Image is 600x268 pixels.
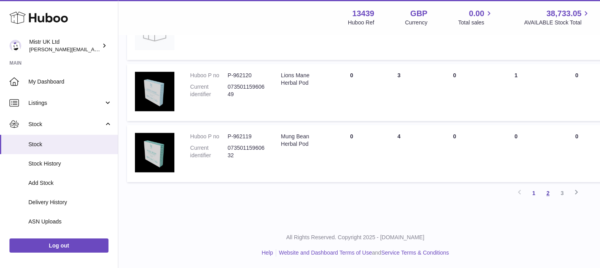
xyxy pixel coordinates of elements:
[422,125,486,182] td: 0
[121,234,590,241] p: All Rights Reserved. Copyright 2025 - [DOMAIN_NAME]
[276,249,449,257] li: and
[555,186,569,200] a: 3
[262,249,273,256] a: Help
[405,19,428,26] div: Currency
[352,8,374,19] strong: 13439
[524,19,591,26] span: AVAILABLE Stock Total
[9,40,21,52] img: alex@mistr.co
[541,186,555,200] a: 2
[28,160,112,167] span: Stock History
[348,19,374,26] div: Huboo Ref
[135,133,174,172] img: product image
[190,83,228,98] dt: Current identifier
[190,72,228,79] dt: Huboo P no
[28,121,104,128] span: Stock
[190,133,228,140] dt: Huboo P no
[9,238,108,253] a: Log out
[29,38,100,53] div: Mistr UK Ltd
[422,64,486,121] td: 0
[328,64,375,121] td: 0
[28,199,112,206] span: Delivery History
[527,186,541,200] a: 1
[458,8,493,26] a: 0.00 Total sales
[228,144,265,159] dd: 07350115960632
[279,249,372,256] a: Website and Dashboard Terms of Use
[575,133,578,140] span: 0
[524,8,591,26] a: 38,733.05 AVAILABLE Stock Total
[29,46,158,52] span: [PERSON_NAME][EMAIL_ADDRESS][DOMAIN_NAME]
[190,144,228,159] dt: Current identifier
[375,125,422,182] td: 4
[28,141,112,148] span: Stock
[228,72,265,79] dd: P-962120
[410,8,427,19] strong: GBP
[575,72,578,78] span: 0
[375,64,422,121] td: 3
[28,78,112,86] span: My Dashboard
[281,133,320,148] div: Mung Bean Herbal Pod
[486,64,546,121] td: 1
[486,125,546,182] td: 0
[328,125,375,182] td: 0
[28,218,112,225] span: ASN Uploads
[546,8,581,19] span: 38,733.05
[458,19,493,26] span: Total sales
[281,72,320,87] div: Lions Mane Herbal Pod
[28,179,112,187] span: Add Stock
[228,83,265,98] dd: 07350115960649
[228,133,265,140] dd: P-962119
[28,99,104,107] span: Listings
[135,72,174,111] img: product image
[381,249,449,256] a: Service Terms & Conditions
[469,8,484,19] span: 0.00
